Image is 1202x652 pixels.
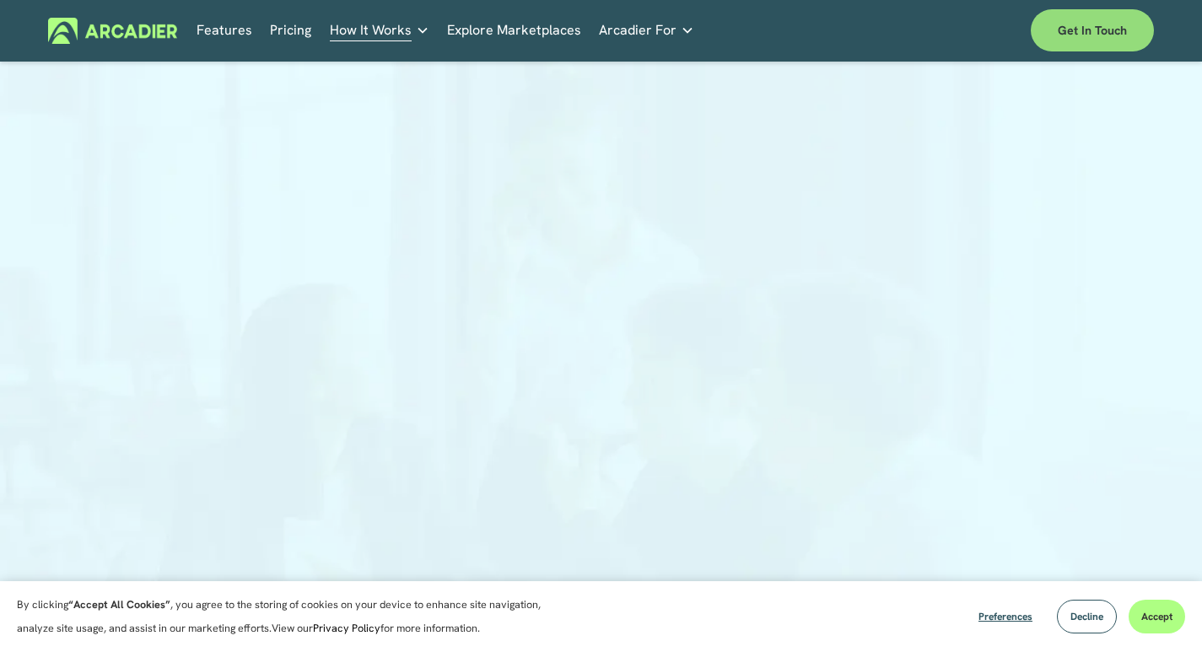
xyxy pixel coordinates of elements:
div: Sohbet Aracı [1118,571,1202,652]
a: Get in touch [1031,9,1154,51]
button: Decline [1057,600,1117,633]
span: Decline [1070,610,1103,623]
img: Arcadier [48,18,177,44]
a: folder dropdown [599,18,694,44]
span: How It Works [330,19,412,42]
a: Explore Marketplaces [447,18,581,44]
a: Pricing [270,18,311,44]
strong: “Accept All Cookies” [68,597,170,612]
button: Preferences [966,600,1045,633]
a: folder dropdown [330,18,429,44]
p: By clicking , you agree to the storing of cookies on your device to enhance site navigation, anal... [17,593,565,640]
a: Features [197,18,252,44]
span: Preferences [978,610,1032,623]
span: Arcadier For [599,19,676,42]
iframe: Chat Widget [1118,571,1202,652]
a: Privacy Policy [313,621,380,635]
iframe: Form [233,101,970,584]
